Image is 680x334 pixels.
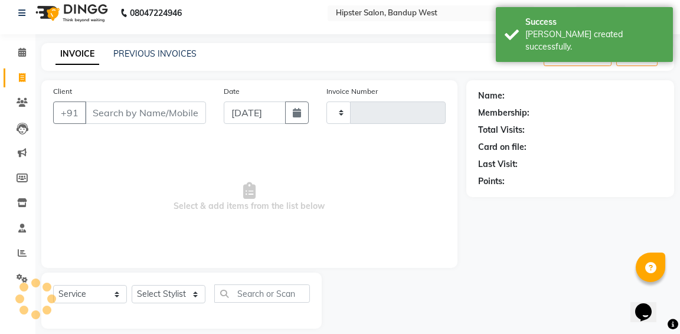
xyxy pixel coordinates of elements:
[113,48,197,59] a: PREVIOUS INVOICES
[525,28,664,53] div: Bill created successfully.
[478,175,505,188] div: Points:
[214,284,310,303] input: Search or Scan
[326,86,378,97] label: Invoice Number
[85,101,206,124] input: Search by Name/Mobile/Email/Code
[53,86,72,97] label: Client
[478,158,518,171] div: Last Visit:
[630,287,668,322] iframe: chat widget
[53,138,446,256] span: Select & add items from the list below
[478,90,505,102] div: Name:
[525,16,664,28] div: Success
[478,124,525,136] div: Total Visits:
[478,107,529,119] div: Membership:
[478,141,527,153] div: Card on file:
[53,101,86,124] button: +91
[224,86,240,97] label: Date
[55,44,99,65] a: INVOICE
